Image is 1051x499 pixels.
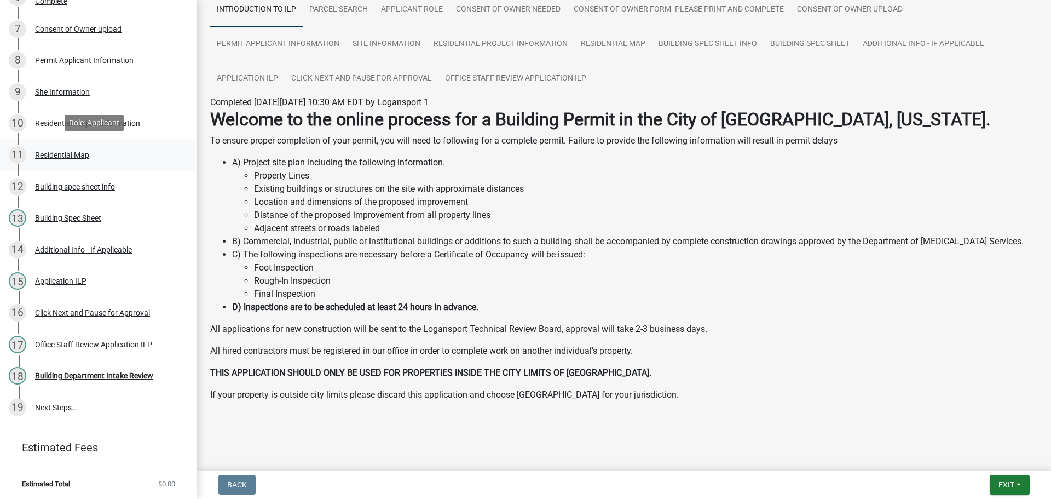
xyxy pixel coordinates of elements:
div: Building Department Intake Review [35,372,153,380]
div: 14 [9,241,26,259]
li: Final Inspection [254,288,1038,301]
button: Back [218,475,256,495]
p: To ensure proper completion of your permit, you will need to following for a complete permit. Fai... [210,134,1038,147]
span: Completed [DATE][DATE] 10:30 AM EDT by Logansport 1 [210,97,429,107]
div: Site Information [35,88,90,96]
div: Additional Info - If Applicable [35,246,132,254]
li: Adjacent streets or roads labeled [254,222,1038,235]
div: 16 [9,304,26,322]
strong: Welcome to the online process for a Building Permit in the City of [GEOGRAPHIC_DATA], [US_STATE]. [210,109,990,130]
span: $0.00 [158,480,175,487]
div: 13 [9,209,26,227]
div: Application ILP [35,277,86,285]
li: B) Commercial, Industrial, public or institutional buildings or additions to such a building shal... [232,235,1038,248]
li: Location and dimensions of the proposed improvement [254,196,1038,209]
a: Building Spec Sheet [764,27,856,62]
li: Distance of the proposed improvement from all property lines [254,209,1038,222]
a: Residential Map [574,27,652,62]
span: Exit [998,480,1014,489]
strong: THIS APPLICATION SHOULD ONLY BE USED FOR PROPERTIES INSIDE THE CITY LIMITS OF [GEOGRAPHIC_DATA]. [210,368,651,378]
div: Office Staff Review Application ILP [35,341,152,348]
div: Consent of Owner upload [35,25,122,33]
a: Office Staff Review Application ILP [438,61,593,96]
a: Building spec sheet info [652,27,764,62]
a: Click Next and Pause for Approval [285,61,438,96]
div: Residential Project Information [35,119,140,127]
span: Estimated Total [22,480,70,487]
a: Residential Project Information [427,27,574,62]
div: Role: Applicant [65,115,124,131]
div: 10 [9,114,26,132]
li: Existing buildings or structures on the site with approximate distances [254,182,1038,196]
li: Rough-In Inspection [254,274,1038,288]
div: Building Spec Sheet [35,214,101,222]
div: 15 [9,272,26,290]
p: If your property is outside city limits please discard this application and choose [GEOGRAPHIC_DA... [210,388,1038,402]
div: Permit Applicant Information [35,56,134,64]
li: Property Lines [254,169,1038,182]
div: Click Next and Pause for Approval [35,309,150,317]
div: 8 [9,51,26,69]
div: 12 [9,178,26,196]
li: Foot Inspection [254,261,1038,274]
div: Building spec sheet info [35,183,115,191]
div: 19 [9,399,26,416]
div: 7 [9,20,26,38]
p: All hired contractors must be registered in our office in order to complete work on another indiv... [210,345,1038,358]
div: 9 [9,83,26,101]
div: 17 [9,336,26,353]
div: Residential Map [35,151,89,159]
a: Permit Applicant Information [210,27,346,62]
div: 18 [9,367,26,385]
a: Estimated Fees [9,437,180,458]
a: Site Information [346,27,427,62]
p: All applications for new construction will be sent to the Logansport Technical Review Board, appr... [210,323,1038,336]
a: Additional Info - If Applicable [856,27,991,62]
strong: D) Inspections are to be scheduled at least 24 hours in advance. [232,302,478,312]
a: Application ILP [210,61,285,96]
button: Exit [990,475,1030,495]
div: 11 [9,146,26,164]
li: C) The following inspections are necessary before a Certificate of Occupancy will be issued: [232,248,1038,301]
span: Back [227,480,247,489]
li: A) Project site plan including the following information. [232,156,1038,235]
